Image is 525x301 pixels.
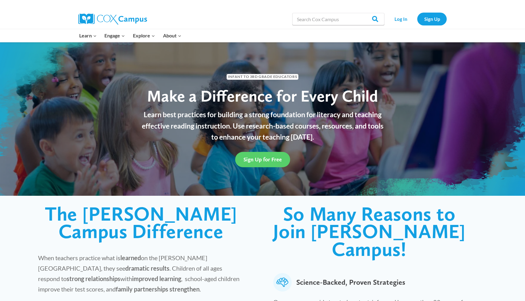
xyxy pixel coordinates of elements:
strong: learned [120,254,141,261]
nav: Secondary Navigation [387,13,447,25]
span: About [163,32,181,40]
span: Science-Backed, Proven Strategies [296,273,405,291]
span: Engage [104,32,125,40]
a: Sign Up for Free [235,152,290,167]
strong: improved learning [132,275,181,282]
span: Make a Difference for Every Child [147,86,378,106]
strong: dramatic results [125,264,169,272]
strong: strong relationships [67,275,120,282]
img: Cox Campus [78,14,147,25]
p: Learn best practices for building a strong foundation for literacy and teaching effective reading... [138,109,387,143]
span: Infant to 3rd Grade Educators [227,74,298,80]
span: When teachers practice what is on the [PERSON_NAME][GEOGRAPHIC_DATA], they see . Children of all ... [38,254,239,293]
input: Search Cox Campus [292,13,384,25]
strong: family partnerships strengthen [116,285,200,293]
nav: Primary Navigation [75,29,185,42]
span: So Many Reasons to Join [PERSON_NAME] Campus! [273,202,465,261]
span: The [PERSON_NAME] Campus Difference [45,202,237,243]
a: Log In [387,13,414,25]
span: Sign Up for Free [243,156,282,163]
span: Learn [79,32,97,40]
a: Sign Up [417,13,447,25]
span: Explore [133,32,155,40]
